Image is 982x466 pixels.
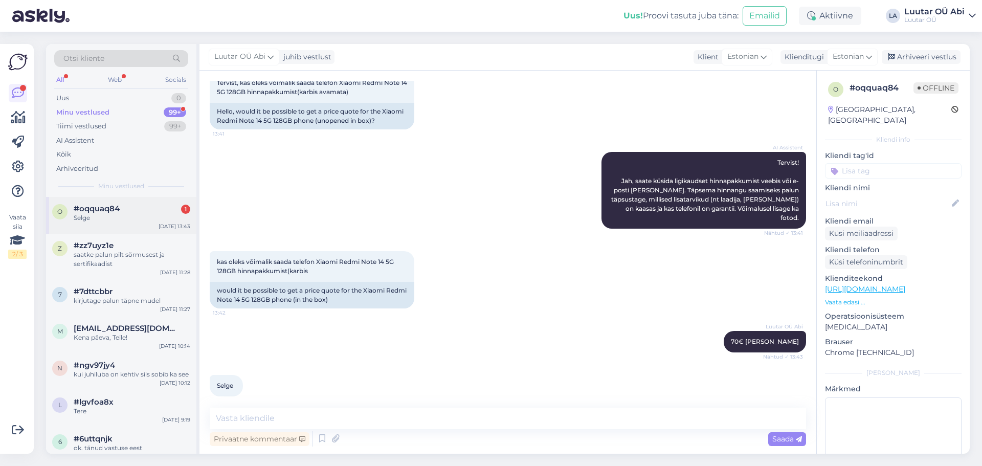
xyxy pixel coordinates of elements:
div: Arhiveeritud [56,164,98,174]
div: Kliendi info [825,135,962,144]
p: Chrome [TECHNICAL_ID] [825,347,962,358]
span: Otsi kliente [63,53,104,64]
span: Nähtud ✓ 13:41 [764,229,803,237]
div: Klienditugi [780,52,824,62]
p: Märkmed [825,384,962,394]
div: [PERSON_NAME] [825,368,962,378]
div: 0 [171,93,186,103]
p: Kliendi email [825,216,962,227]
p: Vaata edasi ... [825,298,962,307]
div: Hello, would it be possible to get a price quote for the Xiaomi Redmi Note 14 5G 128GB phone (uno... [210,103,414,129]
span: Minu vestlused [98,182,144,191]
div: LA [886,9,900,23]
span: o [833,85,838,93]
div: Klient [694,52,719,62]
span: #zz7uyz1e [74,241,114,250]
span: Estonian [833,51,864,62]
div: Minu vestlused [56,107,109,118]
div: 2 / 3 [8,250,27,259]
div: Küsi telefoninumbrit [825,255,907,269]
div: Tere [74,407,190,416]
div: kui juhiluba on kehtiv siis sobib ka see [74,370,190,379]
div: Socials [163,73,188,86]
p: Kliendi nimi [825,183,962,193]
div: Luutar OÜ Abi [904,8,965,16]
p: Operatsioonisüsteem [825,311,962,322]
div: [GEOGRAPHIC_DATA], [GEOGRAPHIC_DATA] [828,104,951,126]
span: o [57,208,62,215]
div: Tiimi vestlused [56,121,106,131]
p: [MEDICAL_DATA] [825,322,962,332]
span: 6 [58,438,62,446]
b: Uus! [623,11,643,20]
div: 99+ [164,121,186,131]
div: Luutar OÜ [904,16,965,24]
span: AI Assistent [765,144,803,151]
span: 13:41 [213,130,251,138]
p: Kliendi tag'id [825,150,962,161]
span: #oqquaq84 [74,204,120,213]
div: [DATE] 17:21 [160,453,190,460]
span: Estonian [727,51,758,62]
span: #7dttcbbr [74,287,113,296]
span: Luutar OÜ Abi [765,323,803,330]
span: #lgvfoa8x [74,397,114,407]
span: 13:43 [213,397,251,405]
span: #ngv97jy4 [74,361,115,370]
span: Saada [772,434,802,443]
div: Aktiivne [799,7,861,25]
div: [DATE] 10:14 [159,342,190,350]
span: Selge [217,382,233,389]
a: [URL][DOMAIN_NAME] [825,284,905,294]
a: Luutar OÜ AbiLuutar OÜ [904,8,976,24]
div: ok. tänud vastuse eest [74,443,190,453]
div: 1 [181,205,190,214]
div: kirjutage palun täpne mudel [74,296,190,305]
div: AI Assistent [56,136,94,146]
span: 70€ [PERSON_NAME] [731,338,799,345]
div: 99+ [164,107,186,118]
button: Emailid [743,6,787,26]
div: [DATE] 10:12 [160,379,190,387]
div: [DATE] 11:28 [160,269,190,276]
div: Vaata siia [8,213,27,259]
div: Web [106,73,124,86]
span: 13:42 [213,309,251,317]
div: Proovi tasuta juba täna: [623,10,739,22]
div: saatke palun pilt sõrmusest ja sertifikaadist [74,250,190,269]
div: Uus [56,93,69,103]
div: Küsi meiliaadressi [825,227,898,240]
div: All [54,73,66,86]
p: Kliendi telefon [825,245,962,255]
span: Nähtud ✓ 13:43 [763,353,803,361]
span: m [57,327,63,335]
div: [DATE] 11:27 [160,305,190,313]
div: Arhiveeri vestlus [882,50,961,64]
div: Selge [74,213,190,223]
p: Brauser [825,337,962,347]
span: kas oleks võimalik saada telefon Xiaomi Redmi Note 14 5G 128GB hinnapakkumist(karbis [217,258,395,275]
div: [DATE] 9:19 [162,416,190,424]
span: martensirelin@gmail.com [74,324,180,333]
input: Lisa nimi [825,198,950,209]
div: Kõik [56,149,71,160]
p: Klienditeekond [825,273,962,284]
span: Tervist! Jah, saate küsida ligikaudset hinnapakkumist veebis või e-posti [PERSON_NAME]. Täpsema h... [611,159,800,221]
img: Askly Logo [8,52,28,72]
span: 7 [58,291,62,298]
span: Luutar OÜ Abi [214,51,265,62]
span: #6uttqnjk [74,434,113,443]
span: l [58,401,62,409]
div: Kena päeva, Teile! [74,333,190,342]
span: z [58,245,62,252]
div: would it be possible to get a price quote for the Xiaomi Redmi Note 14 5G 128GB phone (in the box) [210,282,414,308]
div: # oqquaq84 [850,82,913,94]
div: juhib vestlust [279,52,331,62]
span: n [57,364,62,372]
div: Privaatne kommentaar [210,432,309,446]
div: [DATE] 13:43 [159,223,190,230]
input: Lisa tag [825,163,962,179]
span: Offline [913,82,958,94]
